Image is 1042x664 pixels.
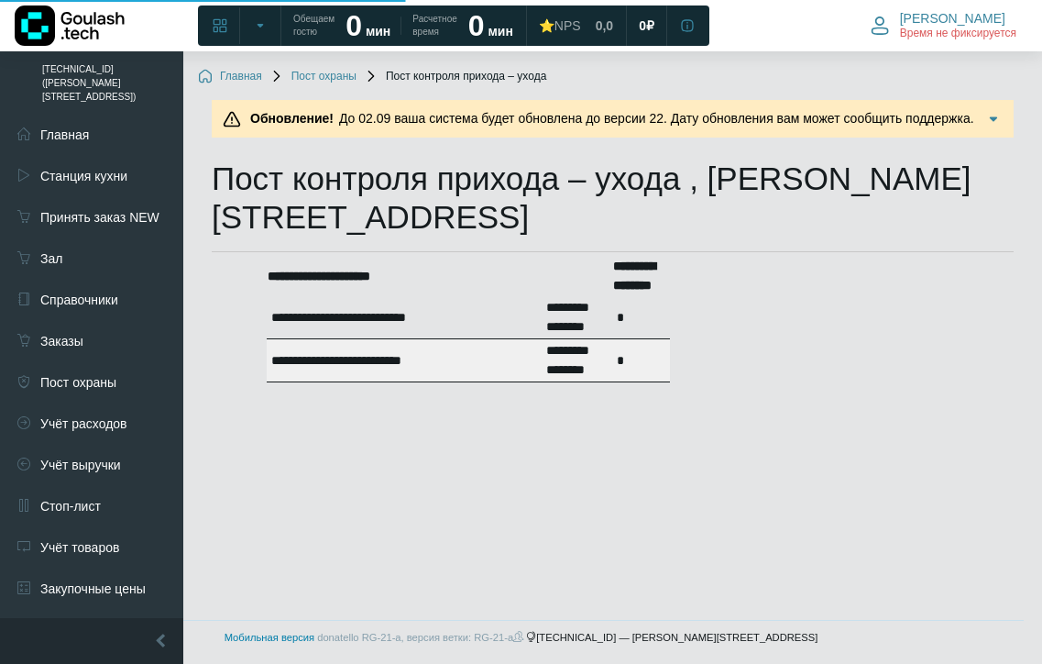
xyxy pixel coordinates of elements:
div: ⭐ [539,17,581,34]
img: Логотип компании Goulash.tech [15,6,125,46]
strong: 0 [468,9,485,42]
span: Пост контроля прихода – ухода [364,70,546,84]
a: 0 ₽ [628,9,665,42]
span: Обещаем гостю [293,13,335,39]
a: Пост охраны [269,70,356,84]
span: мин [488,24,512,39]
span: 0,0 [596,17,613,34]
img: Предупреждение [223,110,241,128]
span: ₽ [646,17,654,34]
button: [PERSON_NAME] Время не фиксируется [860,6,1027,45]
strong: 0 [346,9,362,42]
b: Обновление! [250,111,334,126]
a: ⭐NPS 0,0 [528,9,624,42]
h1: Пост контроля прихода – ухода , [PERSON_NAME][STREET_ADDRESS] [212,160,1014,237]
span: NPS [554,18,581,33]
span: До 02.09 ваша система будет обновлена до версии 22. Дату обновления вам может сообщить поддержка.... [245,111,974,145]
span: [PERSON_NAME] [900,10,1005,27]
a: Обещаем гостю 0 мин Расчетное время 0 мин [282,9,524,42]
span: мин [366,24,390,39]
span: donatello RG-21-a, версия ветки: RG-21-a [317,632,526,643]
span: Расчетное время [412,13,456,39]
footer: [TECHNICAL_ID] — [PERSON_NAME][STREET_ADDRESS] [18,620,1024,655]
a: Мобильная версия [225,632,314,643]
img: Подробнее [984,110,1003,128]
span: 0 [639,17,646,34]
span: Время не фиксируется [900,27,1016,41]
a: Главная [198,70,262,84]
